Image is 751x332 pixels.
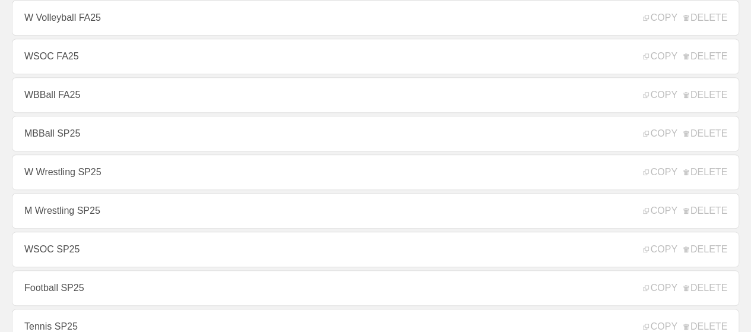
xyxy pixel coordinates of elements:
a: MBBall SP25 [12,116,739,151]
a: M Wrestling SP25 [12,193,739,229]
span: COPY [643,51,677,62]
a: Football SP25 [12,270,739,306]
span: COPY [643,283,677,293]
span: DELETE [683,244,727,255]
span: COPY [643,205,677,216]
span: COPY [643,244,677,255]
span: DELETE [683,128,727,139]
span: DELETE [683,205,727,216]
span: COPY [643,167,677,178]
span: DELETE [683,321,727,332]
span: DELETE [683,90,727,100]
a: WSOC FA25 [12,39,739,74]
span: DELETE [683,283,727,293]
span: COPY [643,128,677,139]
span: COPY [643,321,677,332]
span: DELETE [683,167,727,178]
a: W Wrestling SP25 [12,154,739,190]
span: COPY [643,90,677,100]
span: COPY [643,12,677,23]
span: DELETE [683,51,727,62]
iframe: Chat Widget [692,275,751,332]
span: DELETE [683,12,727,23]
a: WBBall FA25 [12,77,739,113]
a: WSOC SP25 [12,232,739,267]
